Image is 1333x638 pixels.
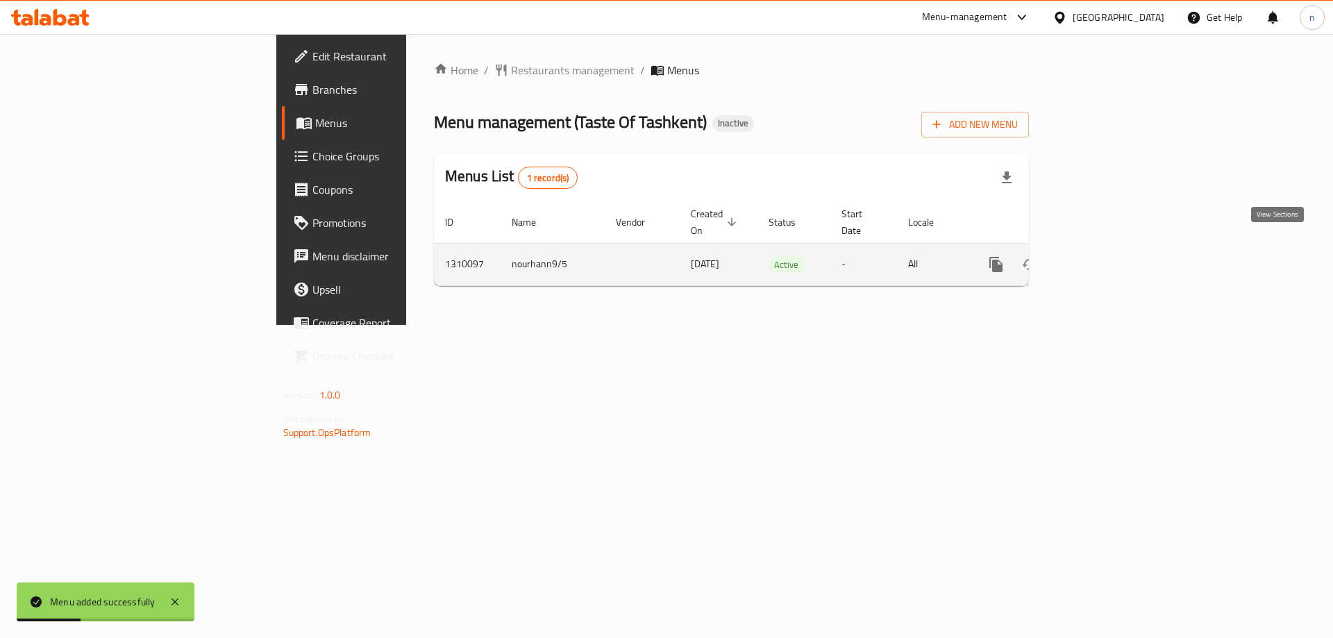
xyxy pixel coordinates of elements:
h2: Menus List [445,166,578,189]
span: Active [769,257,804,273]
table: enhanced table [434,201,1124,286]
a: Branches [282,73,499,106]
td: nourhann9/5 [501,243,605,285]
span: Menus [667,62,699,78]
span: Name [512,214,554,230]
span: Upsell [312,281,488,298]
a: Coverage Report [282,306,499,339]
span: Promotions [312,215,488,231]
span: Menus [315,115,488,131]
button: Change Status [1013,248,1046,281]
span: n [1309,10,1315,25]
th: Actions [969,201,1124,244]
a: Grocery Checklist [282,339,499,373]
span: Coupons [312,181,488,198]
span: ID [445,214,471,230]
span: 1.0.0 [319,386,341,404]
span: Version: [283,386,317,404]
a: Choice Groups [282,140,499,173]
span: Start Date [841,205,880,239]
a: Restaurants management [494,62,635,78]
td: - [830,243,897,285]
div: Active [769,256,804,273]
span: Grocery Checklist [312,348,488,364]
button: more [980,248,1013,281]
span: Menu disclaimer [312,248,488,265]
span: Choice Groups [312,148,488,165]
a: Promotions [282,206,499,240]
a: Coupons [282,173,499,206]
span: Menu management ( Taste Of Tashkent ) [434,106,707,137]
div: Inactive [712,115,754,132]
a: Support.OpsPlatform [283,423,371,442]
div: [GEOGRAPHIC_DATA] [1073,10,1164,25]
a: Menus [282,106,499,140]
span: Locale [908,214,952,230]
span: 1 record(s) [519,171,578,185]
span: Status [769,214,814,230]
a: Edit Restaurant [282,40,499,73]
span: Created On [691,205,741,239]
span: Restaurants management [511,62,635,78]
div: Menu added successfully [50,594,156,610]
a: Menu disclaimer [282,240,499,273]
span: Get support on: [283,410,347,428]
div: Total records count [518,167,578,189]
span: Inactive [712,117,754,129]
button: Add New Menu [921,112,1029,137]
div: Menu-management [922,9,1007,26]
li: / [640,62,645,78]
span: Vendor [616,214,663,230]
span: Branches [312,81,488,98]
td: All [897,243,969,285]
a: Upsell [282,273,499,306]
span: [DATE] [691,255,719,273]
span: Add New Menu [932,116,1018,133]
span: Coverage Report [312,314,488,331]
nav: breadcrumb [434,62,1029,78]
span: Edit Restaurant [312,48,488,65]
